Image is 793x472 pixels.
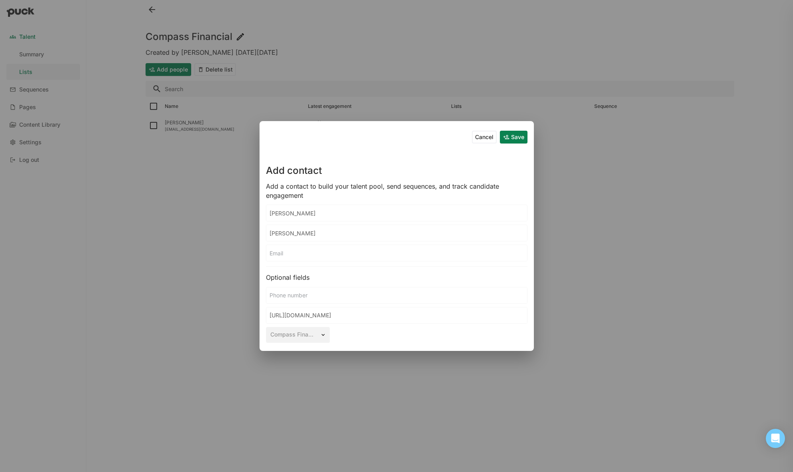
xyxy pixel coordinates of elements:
h1: Add contact [266,166,322,175]
button: Cancel [472,131,497,143]
input: First name [266,205,527,221]
div: Add a contact to build your talent pool, send sequences, and track candidate engagement [266,182,527,200]
input: Email [266,245,527,261]
input: Last name [266,225,527,241]
input: LinkedIn [266,307,527,323]
div: Optional fields [266,273,527,282]
input: Phone number [266,287,527,303]
button: Save [500,131,527,143]
div: Open Intercom Messenger [766,429,785,448]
